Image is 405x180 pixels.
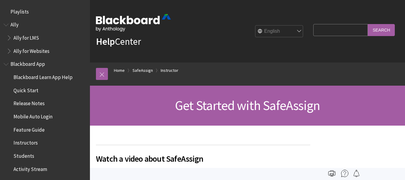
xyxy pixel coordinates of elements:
span: Students [13,151,34,159]
span: Ally [10,20,19,28]
span: Ally for LMS [13,33,39,41]
span: Quick Start [13,85,38,93]
span: Get Started with SafeAssign [175,97,320,114]
span: Ally for Websites [13,46,49,54]
select: Site Language Selector [255,26,303,38]
img: Follow this page [353,170,360,177]
nav: Book outline for Anthology Ally Help [4,20,86,56]
span: Mobile Auto Login [13,111,52,120]
img: More help [341,170,348,177]
span: Feature Guide [13,125,45,133]
a: Home [114,67,125,74]
span: Playlists [10,7,29,15]
span: Blackboard App [10,59,45,67]
span: Blackboard Learn App Help [13,72,73,80]
a: HelpCenter [96,35,141,47]
input: Search [368,24,395,36]
img: Blackboard by Anthology [96,14,171,32]
span: Release Notes [13,99,45,107]
strong: Help [96,35,115,47]
a: Instructor [161,67,178,74]
span: Activity Stream [13,164,47,172]
nav: Book outline for Playlists [4,7,86,17]
span: Instructors [13,138,38,146]
span: Watch a video about SafeAssign [96,152,310,165]
a: SafeAssign [133,67,153,74]
img: Print [328,170,335,177]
